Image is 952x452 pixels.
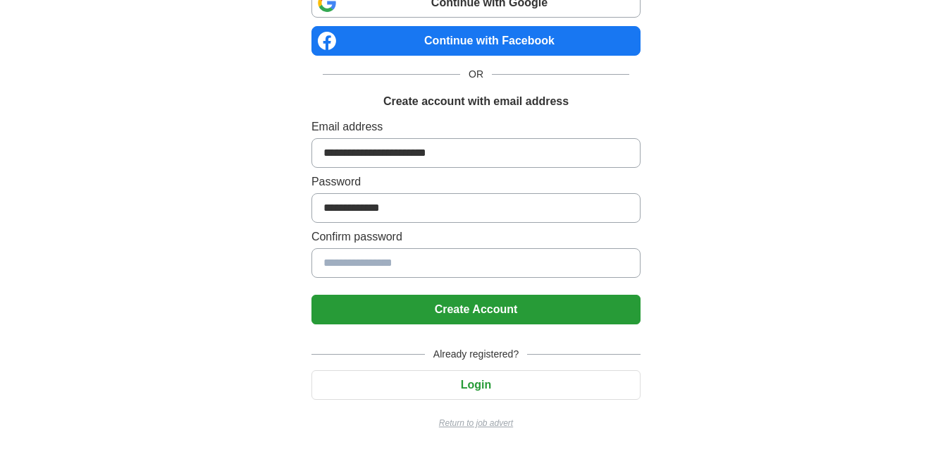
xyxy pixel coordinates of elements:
button: Login [311,370,641,400]
h1: Create account with email address [383,93,569,110]
span: Already registered? [425,347,527,362]
button: Create Account [311,295,641,324]
a: Login [311,379,641,391]
a: Return to job advert [311,417,641,429]
label: Confirm password [311,228,641,245]
label: Email address [311,118,641,135]
span: OR [460,67,492,82]
label: Password [311,173,641,190]
a: Continue with Facebook [311,26,641,56]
